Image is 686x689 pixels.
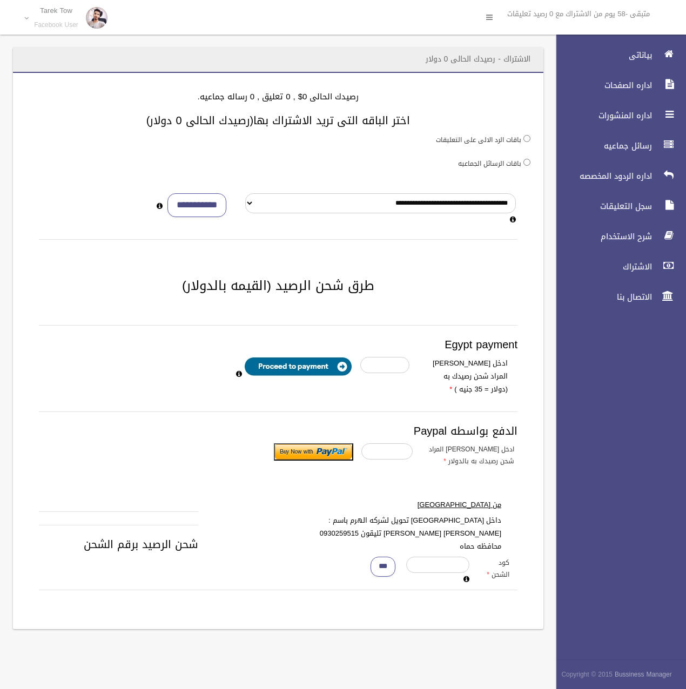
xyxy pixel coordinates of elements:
[307,514,509,553] label: داخل [GEOGRAPHIC_DATA] تحويل لشركه الهرم باسم : [PERSON_NAME] [PERSON_NAME] تليقون 0930259515 محا...
[421,443,522,467] label: ادخل [PERSON_NAME] المراد شحن رصيدك به بالدولار
[547,43,686,67] a: بياناتى
[547,261,655,272] span: الاشتراك
[39,538,517,550] h3: شحن الرصيد برقم الشحن
[561,668,613,680] span: Copyright © 2015
[547,285,686,309] a: الاتصال بنا
[418,357,516,396] label: ادخل [PERSON_NAME] المراد شحن رصيدك به (دولار = 35 جنيه )
[436,134,521,146] label: باقات الرد الالى على التعليقات
[547,140,655,151] span: رسائل جماعيه
[413,49,543,70] header: الاشتراك - رصيدك الحالى 0 دولار
[547,255,686,279] a: الاشتراك
[547,231,655,242] span: شرح الاستخدام
[547,171,655,181] span: اداره الردود المخصصه
[547,73,686,97] a: اداره الصفحات
[26,114,530,126] h3: اختر الباقه التى تريد الاشتراك بها(رصيدك الحالى 0 دولار)
[39,339,517,350] h3: Egypt payment
[458,158,521,170] label: باقات الرسائل الجماعيه
[274,443,353,461] input: Submit
[547,134,686,158] a: رسائل جماعيه
[39,425,517,437] h3: الدفع بواسطه Paypal
[547,110,655,121] span: اداره المنشورات
[547,80,655,91] span: اداره الصفحات
[547,50,655,60] span: بياناتى
[547,201,655,212] span: سجل التعليقات
[34,21,78,29] small: Facebook User
[547,194,686,218] a: سجل التعليقات
[547,104,686,127] a: اداره المنشورات
[307,498,509,511] label: من [GEOGRAPHIC_DATA]
[34,6,78,15] p: Tarek Tow
[547,164,686,188] a: اداره الردود المخصصه
[547,225,686,248] a: شرح الاستخدام
[26,92,530,102] h4: رصيدك الحالى 0$ , 0 تعليق , 0 رساله جماعيه.
[26,279,530,293] h2: طرق شحن الرصيد (القيمه بالدولار)
[477,557,517,580] label: كود الشحن
[547,292,655,302] span: الاتصال بنا
[615,668,672,680] strong: Bussiness Manager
